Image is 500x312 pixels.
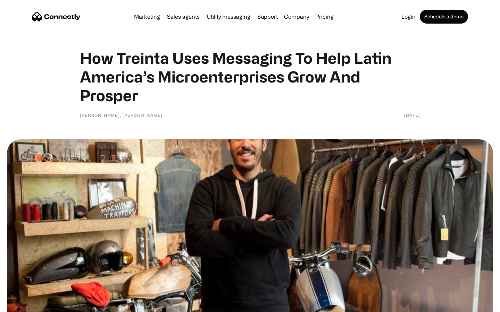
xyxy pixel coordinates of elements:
a: Sales agents [164,14,202,19]
a: Login [399,14,418,19]
div: Company [284,12,309,21]
a: Marketing [131,14,163,19]
div: [DATE] [404,112,420,119]
ul: Language list [14,300,42,310]
aside: Language selected: English [7,300,42,310]
a: Utility messaging [204,14,253,19]
a: Pricing [312,14,336,19]
a: Schedule a demo [420,10,468,24]
h1: How Treinta Uses Messaging To Help Latin America’s Microenterprises Grow And Prosper [80,49,420,105]
div: [PERSON_NAME], [PERSON_NAME] [80,112,162,119]
a: Support [255,14,281,19]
